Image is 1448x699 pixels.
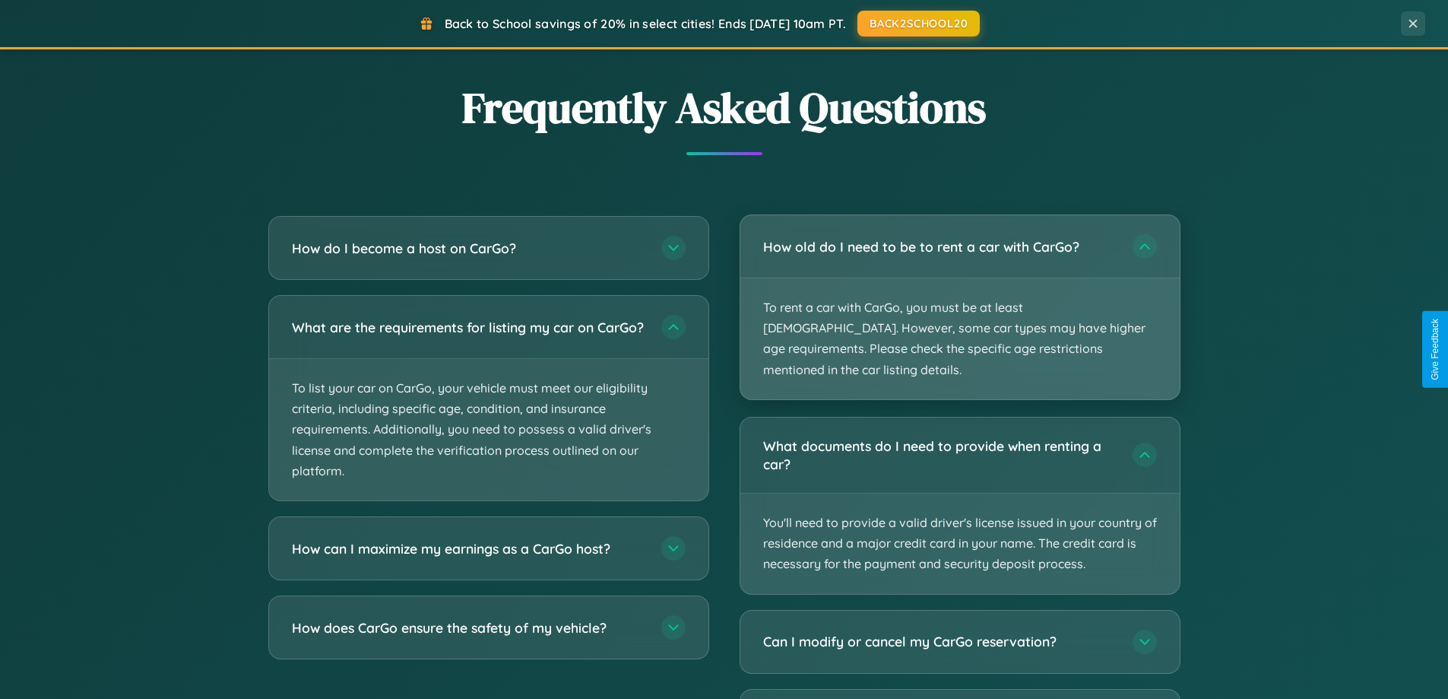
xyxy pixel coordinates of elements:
button: BACK2SCHOOL20 [857,11,980,37]
span: Back to School savings of 20% in select cities! Ends [DATE] 10am PT. [445,16,846,31]
h3: What are the requirements for listing my car on CarGo? [292,318,646,337]
p: To list your car on CarGo, your vehicle must meet our eligibility criteria, including specific ag... [269,359,708,500]
h3: How old do I need to be to rent a car with CarGo? [763,237,1117,256]
h3: How does CarGo ensure the safety of my vehicle? [292,618,646,637]
p: You'll need to provide a valid driver's license issued in your country of residence and a major c... [740,494,1180,594]
h3: How can I maximize my earnings as a CarGo host? [292,539,646,558]
div: Give Feedback [1430,319,1440,380]
h3: Can I modify or cancel my CarGo reservation? [763,632,1117,651]
h3: What documents do I need to provide when renting a car? [763,437,1117,474]
h3: How do I become a host on CarGo? [292,239,646,258]
h2: Frequently Asked Questions [268,78,1180,137]
p: To rent a car with CarGo, you must be at least [DEMOGRAPHIC_DATA]. However, some car types may ha... [740,278,1180,399]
